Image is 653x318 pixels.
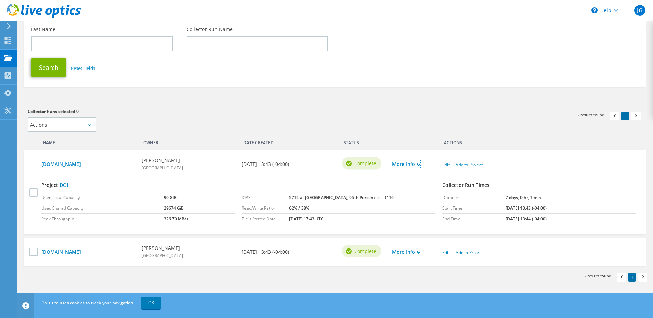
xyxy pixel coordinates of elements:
[38,136,138,147] div: Name
[577,112,604,118] span: 2 results found
[141,165,183,171] span: [GEOGRAPHIC_DATA]
[591,7,598,13] svg: \n
[506,203,636,213] td: [DATE] 13:43 (-04:00)
[442,181,636,189] h4: Collector Run Times
[338,136,389,147] div: Status
[238,136,338,147] div: Date Created
[242,203,289,213] td: Read/Write Ratio
[41,192,164,203] td: Used Local Capacity
[506,213,636,224] td: [DATE] 13:44 (-04:00)
[242,160,289,168] b: [DATE] 13:43 (-04:00)
[242,192,289,203] td: IOPS
[41,248,135,256] a: [DOMAIN_NAME]
[289,203,435,213] td: 62% / 38%
[242,213,289,224] td: File's Posted Date
[439,136,639,147] div: Actions
[392,160,420,168] a: More Info
[28,108,328,115] h3: Collector Runs selected 0
[42,300,134,306] span: This site uses cookies to track your navigation.
[442,203,506,213] td: Start Time
[506,192,636,203] td: 7 days, 0 hr, 1 min
[584,273,611,279] span: 2 results found
[41,213,164,224] td: Peak Throughput
[31,58,66,77] button: Search
[187,26,233,33] label: Collector Run Name
[141,297,161,309] a: OK
[289,213,435,224] td: [DATE] 17:43 UTC
[621,112,629,120] a: 1
[164,213,235,224] td: 326.70 MB/s
[41,160,135,168] a: [DOMAIN_NAME]
[71,65,95,71] a: Reset Fields
[138,136,238,147] div: Owner
[31,26,55,33] label: Last Name
[141,244,183,252] b: [PERSON_NAME]
[456,162,483,168] a: Add to Project
[442,213,506,224] td: End Time
[289,192,435,203] td: 5712 at [GEOGRAPHIC_DATA], 95th Percentile = 1116
[456,250,483,255] a: Add to Project
[60,182,69,188] a: DC1
[442,162,450,168] a: Edit
[141,253,183,258] span: [GEOGRAPHIC_DATA]
[141,157,183,164] b: [PERSON_NAME]
[164,192,235,203] td: 90 GiB
[392,248,420,256] a: More Info
[354,160,376,167] span: Complete
[41,203,164,213] td: Used Shared Capacity
[634,5,645,16] span: JG
[242,248,289,256] b: [DATE] 13:43 (-04:00)
[41,181,435,189] h4: Project:
[164,203,235,213] td: 29674 GiB
[628,273,636,282] a: 1
[442,250,450,255] a: Edit
[442,192,506,203] td: Duration
[354,247,376,255] span: Complete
